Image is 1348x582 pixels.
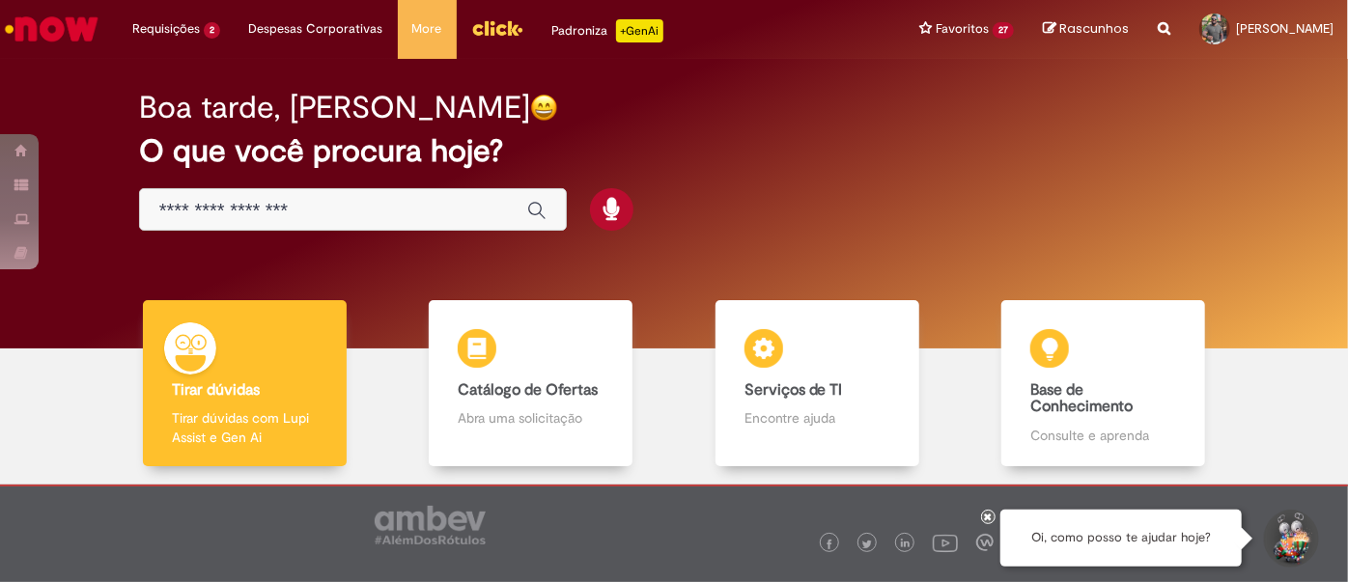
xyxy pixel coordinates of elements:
[471,14,523,42] img: click_logo_yellow_360x200.png
[1059,19,1129,38] span: Rascunhos
[862,540,872,549] img: logo_footer_twitter.png
[2,10,101,48] img: ServiceNow
[249,19,383,39] span: Despesas Corporativas
[458,380,598,400] b: Catálogo de Ofertas
[172,380,260,400] b: Tirar dúvidas
[458,408,604,428] p: Abra uma solicitação
[204,22,220,39] span: 2
[172,408,318,447] p: Tirar dúvidas com Lupi Assist e Gen Ai
[961,300,1248,467] a: Base de Conhecimento Consulte e aprenda
[139,134,1209,168] h2: O que você procura hoje?
[936,19,989,39] span: Favoritos
[901,539,911,550] img: logo_footer_linkedin.png
[375,506,486,544] img: logo_footer_ambev_rotulo_gray.png
[1030,380,1133,417] b: Base de Conhecimento
[530,94,558,122] img: happy-face.png
[1000,510,1242,567] div: Oi, como posso te ajudar hoje?
[1261,510,1319,568] button: Iniciar Conversa de Suporte
[388,300,675,467] a: Catálogo de Ofertas Abra uma solicitação
[1043,20,1129,39] a: Rascunhos
[552,19,663,42] div: Padroniza
[825,540,834,549] img: logo_footer_facebook.png
[933,530,958,555] img: logo_footer_youtube.png
[674,300,961,467] a: Serviços de TI Encontre ajuda
[412,19,442,39] span: More
[744,380,843,400] b: Serviços de TI
[101,300,388,467] a: Tirar dúvidas Tirar dúvidas com Lupi Assist e Gen Ai
[616,19,663,42] p: +GenAi
[1236,20,1334,37] span: [PERSON_NAME]
[744,408,890,428] p: Encontre ajuda
[139,91,530,125] h2: Boa tarde, [PERSON_NAME]
[993,22,1014,39] span: 27
[1030,426,1176,445] p: Consulte e aprenda
[132,19,200,39] span: Requisições
[976,534,994,551] img: logo_footer_workplace.png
